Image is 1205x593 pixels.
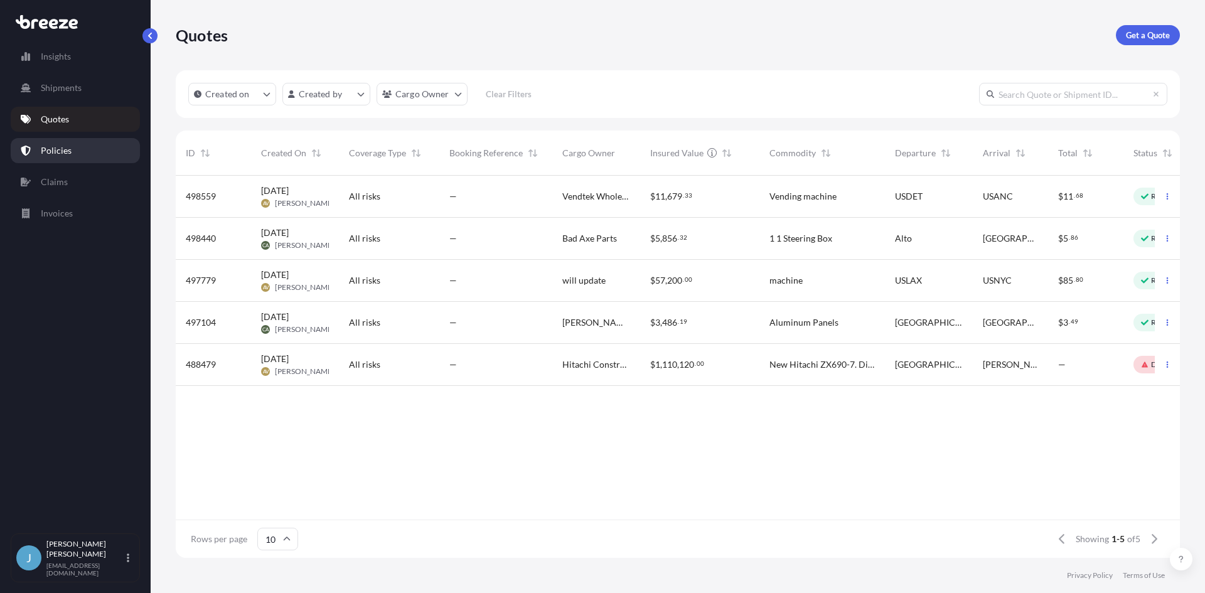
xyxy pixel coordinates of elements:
button: cargoOwner Filter options [377,83,468,105]
span: . [678,235,679,240]
span: , [677,360,679,369]
p: [PERSON_NAME] [PERSON_NAME] [46,539,124,559]
p: Ready [1151,318,1172,328]
span: Coverage Type [349,147,406,159]
button: Sort [1160,146,1175,161]
span: [DATE] [261,353,289,365]
a: Terms of Use [1123,570,1165,580]
span: 120 [679,360,694,369]
span: All risks [349,274,380,287]
p: Insights [41,50,71,63]
span: Cargo Owner [562,147,615,159]
span: — [1058,358,1066,371]
span: 498559 [186,190,216,203]
span: — [449,358,457,371]
span: $ [650,276,655,285]
p: Shipments [41,82,82,94]
span: . [1074,277,1075,282]
p: Cargo Owner [395,88,449,100]
span: — [449,190,457,203]
span: 5 [1063,234,1068,243]
a: Policies [11,138,140,163]
span: [PERSON_NAME] [275,198,335,208]
span: 1 1 Steering Box [769,232,832,245]
span: All risks [349,316,380,329]
p: Ready [1151,275,1172,286]
span: AV [263,281,269,294]
span: $ [1058,318,1063,327]
span: 679 [667,192,682,201]
span: AV [263,365,269,378]
span: [PERSON_NAME] [275,366,335,377]
span: 85 [1063,276,1073,285]
span: Insured Value [650,147,704,159]
span: will update [562,274,606,287]
span: , [660,318,662,327]
span: 5 [655,234,660,243]
span: Aluminum Panels [769,316,838,329]
span: [GEOGRAPHIC_DATA] [983,316,1038,329]
span: $ [650,234,655,243]
span: . [695,361,696,366]
span: Commodity [769,147,816,159]
a: Privacy Policy [1067,570,1113,580]
span: USLAX [895,274,922,287]
span: . [678,319,679,324]
p: [EMAIL_ADDRESS][DOMAIN_NAME] [46,562,124,577]
span: Hitachi Construction Management [562,358,630,371]
span: 11 [655,192,665,201]
p: Quotes [41,113,69,126]
span: $ [1058,192,1063,201]
span: 32 [680,235,687,240]
span: . [1074,193,1075,198]
span: [DATE] [261,184,289,197]
p: Clear Filters [486,88,532,100]
a: Get a Quote [1116,25,1180,45]
span: [PERSON_NAME] [275,324,335,334]
span: $ [650,192,655,201]
span: Departure [895,147,936,159]
span: Status [1133,147,1157,159]
span: 1 [655,360,660,369]
span: USANC [983,190,1013,203]
span: $ [650,360,655,369]
span: 00 [697,361,704,366]
span: 200 [667,276,682,285]
span: $ [1058,234,1063,243]
span: 68 [1076,193,1083,198]
span: Rows per page [191,533,247,545]
span: 497779 [186,274,216,287]
span: — [449,274,457,287]
span: 33 [685,193,692,198]
span: Alto [895,232,912,245]
span: 80 [1076,277,1083,282]
button: Sort [938,146,953,161]
span: Booking Reference [449,147,523,159]
span: . [683,277,684,282]
span: All risks [349,190,380,203]
span: CA [262,239,269,252]
span: 00 [685,277,692,282]
span: 486 [662,318,677,327]
p: Ready [1151,233,1172,243]
span: AV [263,197,269,210]
a: Quotes [11,107,140,132]
span: [GEOGRAPHIC_DATA] [895,316,963,329]
span: , [665,276,667,285]
button: Sort [818,146,833,161]
span: . [1069,235,1070,240]
span: 856 [662,234,677,243]
input: Search Quote or Shipment ID... [979,83,1167,105]
span: — [449,232,457,245]
button: Sort [409,146,424,161]
span: . [1069,319,1070,324]
button: Clear Filters [474,84,544,104]
span: 497104 [186,316,216,329]
a: Claims [11,169,140,195]
span: All risks [349,358,380,371]
button: Sort [1013,146,1028,161]
span: [PERSON_NAME] [275,240,335,250]
span: 86 [1071,235,1078,240]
